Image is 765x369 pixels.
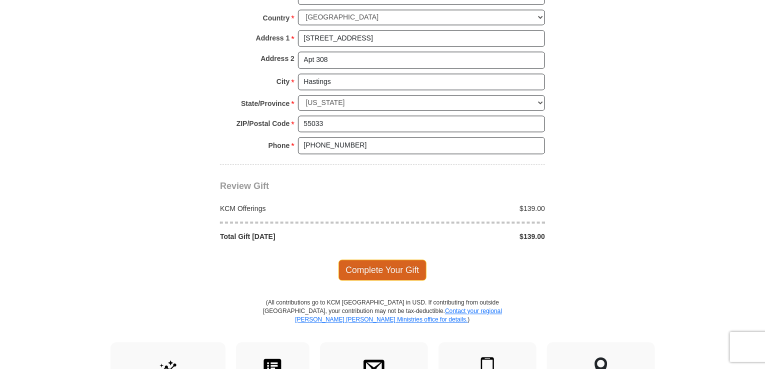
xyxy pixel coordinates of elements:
[338,259,427,280] span: Complete Your Gift
[263,11,290,25] strong: Country
[382,231,550,241] div: $139.00
[268,138,290,152] strong: Phone
[256,31,290,45] strong: Address 1
[262,298,502,342] p: (All contributions go to KCM [GEOGRAPHIC_DATA] in USD. If contributing from outside [GEOGRAPHIC_D...
[215,231,383,241] div: Total Gift [DATE]
[215,203,383,213] div: KCM Offerings
[220,181,269,191] span: Review Gift
[236,116,290,130] strong: ZIP/Postal Code
[241,96,289,110] strong: State/Province
[260,51,294,65] strong: Address 2
[276,74,289,88] strong: City
[382,203,550,213] div: $139.00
